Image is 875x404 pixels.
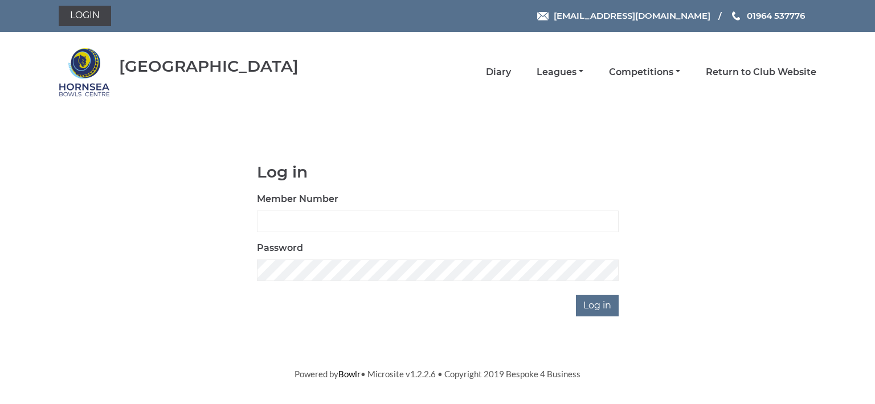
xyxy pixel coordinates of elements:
[59,6,111,26] a: Login
[730,9,805,22] a: Phone us 01964 537776
[257,192,338,206] label: Member Number
[537,66,583,79] a: Leagues
[257,163,619,181] h1: Log in
[537,9,710,22] a: Email [EMAIL_ADDRESS][DOMAIN_NAME]
[295,369,580,379] span: Powered by • Microsite v1.2.2.6 • Copyright 2019 Bespoke 4 Business
[59,47,110,98] img: Hornsea Bowls Centre
[338,369,361,379] a: Bowlr
[119,57,299,75] div: [GEOGRAPHIC_DATA]
[257,241,303,255] label: Password
[537,12,549,20] img: Email
[554,10,710,21] span: [EMAIL_ADDRESS][DOMAIN_NAME]
[576,295,619,316] input: Log in
[747,10,805,21] span: 01964 537776
[609,66,680,79] a: Competitions
[486,66,511,79] a: Diary
[706,66,816,79] a: Return to Club Website
[732,11,740,20] img: Phone us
